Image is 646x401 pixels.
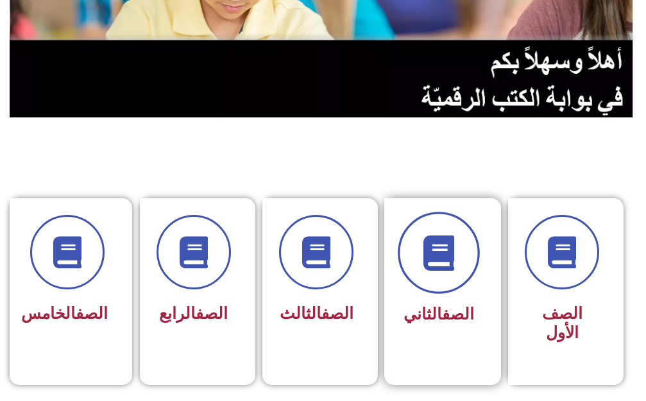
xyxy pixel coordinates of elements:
[442,305,474,323] a: الصف
[542,304,582,342] span: الصف الأول
[21,304,108,323] span: الخامس
[159,304,228,323] span: الرابع
[76,304,108,323] a: الصف
[196,304,228,323] a: الصف
[321,304,353,323] a: الصف
[404,305,474,323] span: الثاني
[280,304,353,323] span: الثالث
